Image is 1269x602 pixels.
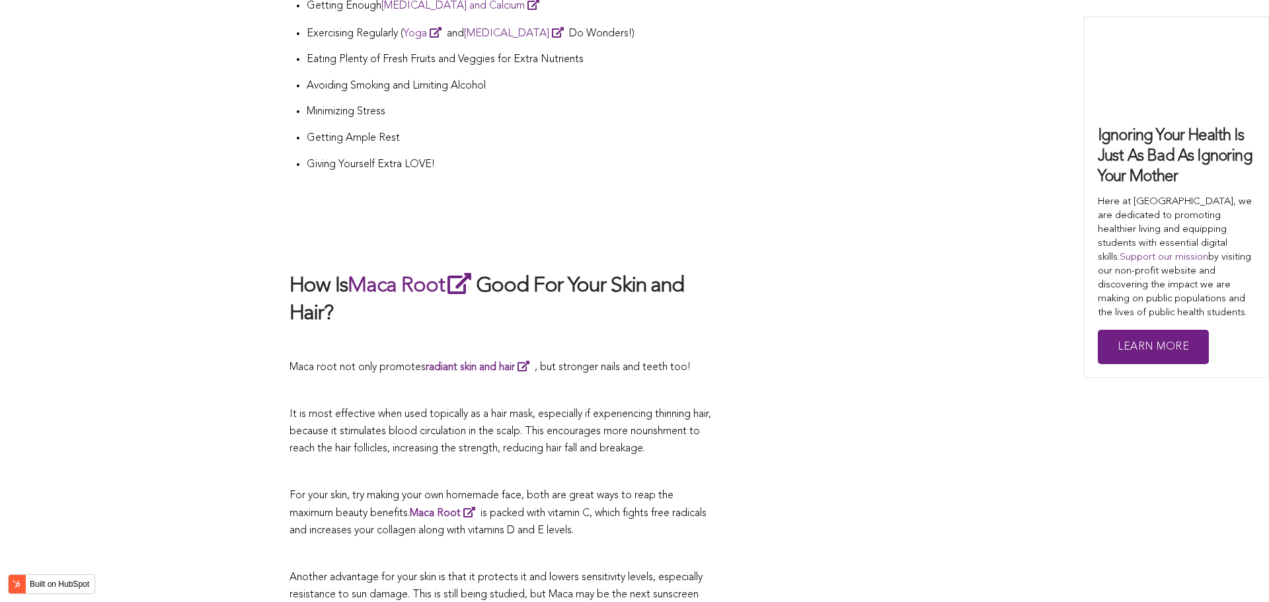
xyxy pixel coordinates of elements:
span: Maca root not only promotes , but stronger nails and teeth too! [289,362,691,373]
h2: How Is Good For Your Skin and Hair? [289,270,719,328]
span: is packed with vitamin C, which fights free radicals and increases your collagen along with vitam... [289,508,707,536]
a: Maca Root [410,508,481,519]
a: Yoga [403,28,447,39]
p: Exercising Regularly ( and Do Wonders!) [307,24,719,43]
p: Getting Ample Rest [307,130,719,147]
p: Eating Plenty of Fresh Fruits and Veggies for Extra Nutrients [307,52,719,69]
p: Minimizing Stress [307,104,719,121]
a: [MEDICAL_DATA] and Calcium [381,1,545,11]
a: radiant skin and hair [426,362,535,373]
iframe: Chat Widget [1203,539,1269,602]
a: Maca Root [348,276,476,297]
a: Learn More [1098,330,1209,365]
label: Built on HubSpot [24,576,95,593]
a: [MEDICAL_DATA] [464,28,569,39]
img: HubSpot sprocket logo [9,576,24,592]
p: Giving Yourself Extra LOVE! [307,157,719,174]
span: For your skin, try making your own homemade face, both are great ways to reap the maximum beauty ... [289,490,673,519]
span: It is most effective when used topically as a hair mask, especially if experiencing thinning hair... [289,409,711,453]
p: Avoiding Smoking and Limiting Alcohol [307,78,719,95]
span: Maca Root [410,508,461,519]
button: Built on HubSpot [8,574,95,594]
